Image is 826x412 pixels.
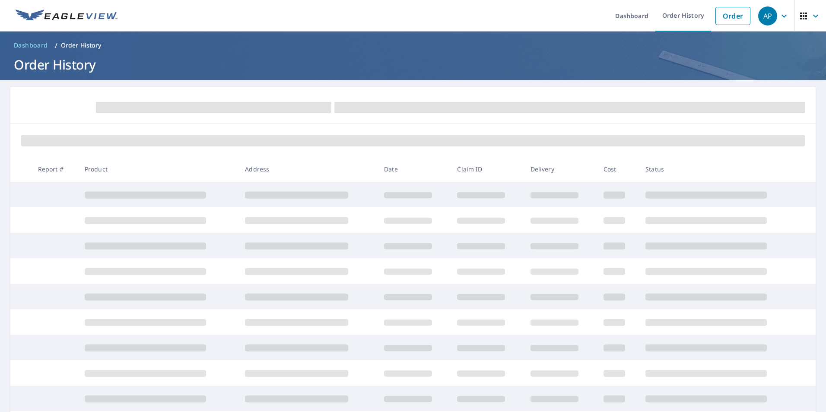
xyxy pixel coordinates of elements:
th: Cost [597,156,639,182]
th: Claim ID [450,156,523,182]
img: EV Logo [16,10,118,22]
th: Report # [31,156,78,182]
a: Dashboard [10,38,51,52]
a: Order [715,7,750,25]
th: Date [377,156,450,182]
th: Status [639,156,799,182]
h1: Order History [10,56,816,73]
th: Product [78,156,238,182]
nav: breadcrumb [10,38,816,52]
span: Dashboard [14,41,48,50]
p: Order History [61,41,102,50]
th: Delivery [524,156,597,182]
li: / [55,40,57,51]
th: Address [238,156,377,182]
div: AP [758,6,777,25]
